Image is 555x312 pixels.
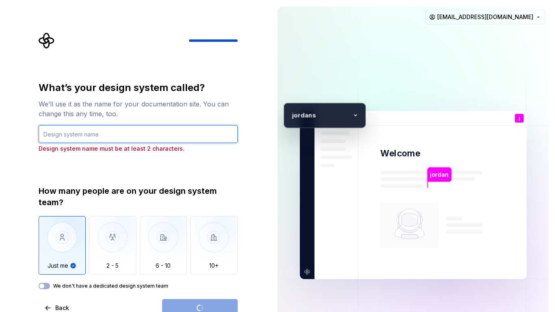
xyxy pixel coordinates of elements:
p: Welcome [380,147,420,159]
svg: Supernova Logo [39,32,55,49]
label: We don't have a dedicated design system team [53,283,168,289]
div: How many people are on your design system team? [39,185,238,208]
p: Design system name must be at least 2 characters. [39,145,238,153]
span: Back [55,304,69,312]
p: ordans [293,110,349,120]
button: [EMAIL_ADDRESS][DOMAIN_NAME] [425,10,545,24]
div: We’ll use it as the name for your documentation site. You can change this any time, too. [39,99,238,119]
div: What’s your design system called? [39,81,238,94]
input: Design system name [39,125,238,143]
p: j [518,116,520,121]
span: [EMAIL_ADDRESS][DOMAIN_NAME] [437,13,533,21]
p: jordan [430,170,449,179]
p: j [288,110,293,120]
